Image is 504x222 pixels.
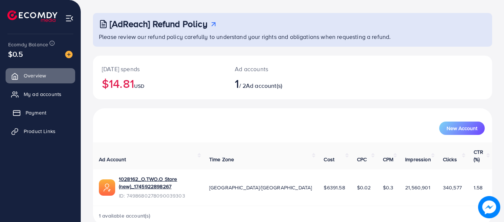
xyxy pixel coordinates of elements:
span: Cost [324,156,334,163]
a: 1028162_O.TWO.O Store (new)_1745922898267 [119,175,197,190]
span: CPC [357,156,367,163]
span: $0.02 [357,184,371,191]
span: 1.58 [474,184,483,191]
span: Clicks [443,156,457,163]
span: 21,560,901 [405,184,430,191]
img: ic-ads-acc.e4c84228.svg [99,179,115,196]
a: Overview [6,68,75,83]
p: Please review our refund policy carefully to understand your rights and obligations when requesti... [99,32,488,41]
a: Payment [6,105,75,120]
span: USD [134,82,144,90]
img: image [65,51,73,58]
h2: / 2 [235,76,317,90]
span: $0.3 [383,184,394,191]
span: Time Zone [209,156,234,163]
img: logo [7,10,57,22]
a: My ad accounts [6,87,75,102]
span: $6391.58 [324,184,345,191]
h2: $14.81 [102,76,217,90]
span: Payment [26,109,46,116]
span: Product Links [24,127,56,135]
span: Overview [24,72,46,79]
img: image [478,196,500,218]
span: ID: 7498680278090039303 [119,192,197,199]
span: My ad accounts [24,90,61,98]
p: Ad accounts [235,64,317,73]
span: $0.5 [8,49,23,59]
span: 1 available account(s) [99,212,151,219]
h3: [AdReach] Refund Policy [110,19,207,29]
span: Ad account(s) [246,82,282,90]
span: Ad Account [99,156,126,163]
span: [GEOGRAPHIC_DATA]/[GEOGRAPHIC_DATA] [209,184,312,191]
span: 340,577 [443,184,462,191]
a: Product Links [6,124,75,139]
span: CTR (%) [474,148,483,163]
img: menu [65,14,74,23]
button: New Account [439,122,485,135]
span: 1 [235,75,239,92]
span: Impression [405,156,431,163]
span: New Account [447,126,477,131]
span: Ecomdy Balance [8,41,48,48]
p: [DATE] spends [102,64,217,73]
span: CPM [383,156,393,163]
